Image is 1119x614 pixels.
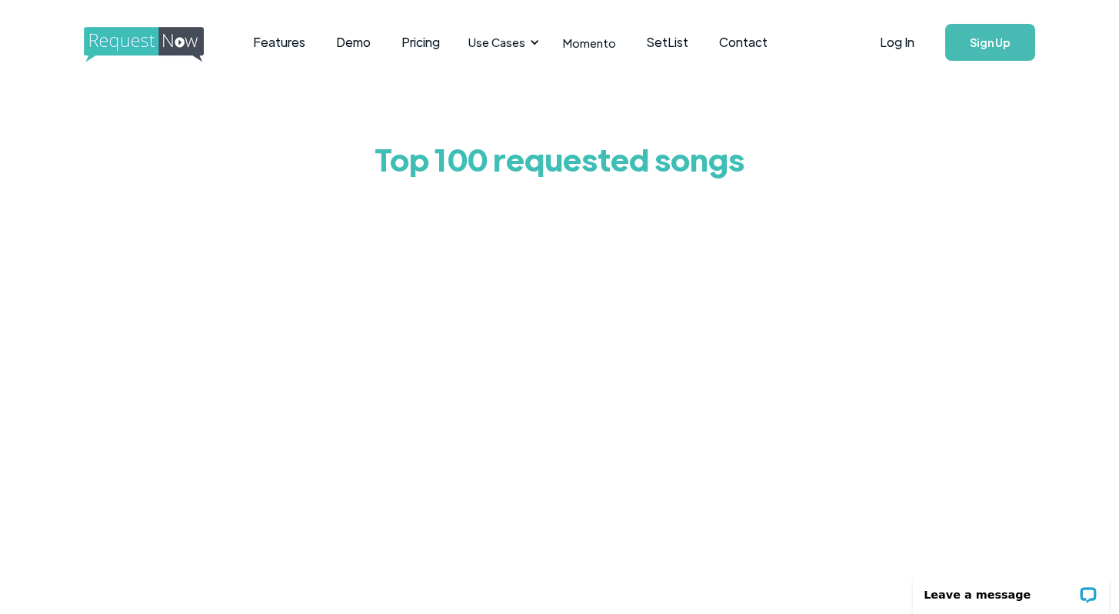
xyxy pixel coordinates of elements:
[945,24,1035,61] a: Sign Up
[548,20,631,65] a: Momento
[84,27,199,58] a: home
[704,18,783,66] a: Contact
[864,15,930,69] a: Log In
[459,18,544,66] div: Use Cases
[84,27,232,62] img: requestnow logo
[468,34,525,51] div: Use Cases
[321,18,386,66] a: Demo
[386,18,455,66] a: Pricing
[238,18,321,66] a: Features
[198,128,921,189] h1: Top 100 requested songs
[631,18,704,66] a: SetList
[903,566,1119,614] iframe: LiveChat chat widget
